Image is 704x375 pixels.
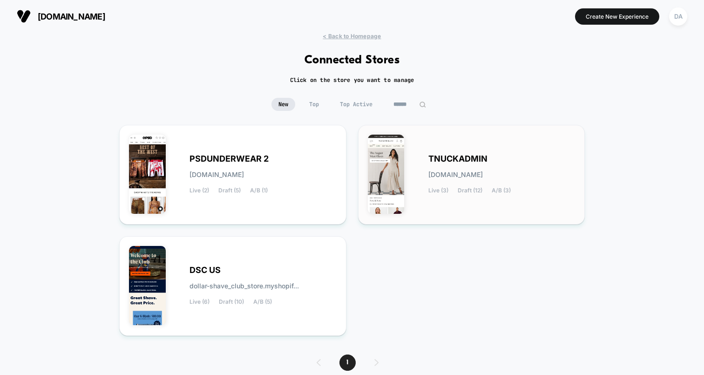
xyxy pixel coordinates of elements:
h2: Click on the store you want to manage [290,76,414,84]
span: < Back to Homepage [323,33,381,40]
span: TNUCKADMIN [428,156,487,162]
img: Visually logo [17,9,31,23]
button: [DOMAIN_NAME] [14,9,108,24]
span: PSDUNDERWEAR 2 [190,156,269,162]
span: [DOMAIN_NAME] [190,171,244,178]
img: DOLLAR_SHAVE_CLUB_STORE [129,246,166,325]
img: PSDUNDERWEAR_2 [129,135,166,214]
img: TNUCKADMIN [368,135,405,214]
span: New [271,98,295,111]
span: Draft (10) [219,299,244,305]
span: [DOMAIN_NAME] [428,171,483,178]
span: [DOMAIN_NAME] [38,12,105,21]
span: A/B (1) [250,187,268,194]
span: Draft (5) [218,187,241,194]
button: Create New Experience [575,8,659,25]
button: DA [666,7,690,26]
span: dollar-shave_club_store.myshopif... [190,283,299,289]
span: Live (6) [190,299,210,305]
span: Live (3) [428,187,448,194]
img: edit [419,101,426,108]
span: Top Active [333,98,379,111]
span: 1 [339,355,356,371]
h1: Connected Stores [305,54,400,67]
span: Top [302,98,326,111]
span: A/B (5) [253,299,272,305]
div: DA [669,7,687,26]
span: Live (2) [190,187,209,194]
span: A/B (3) [492,187,511,194]
span: DSC US [190,267,221,273]
span: Draft (12) [458,187,482,194]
